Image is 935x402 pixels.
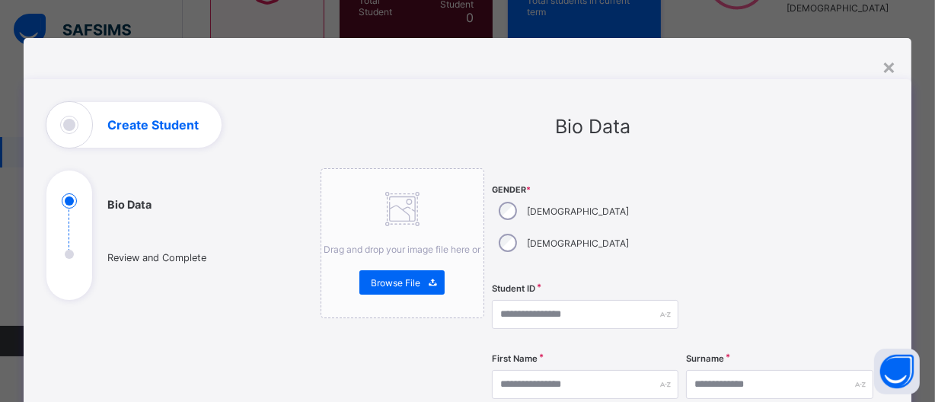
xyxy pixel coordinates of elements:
label: [DEMOGRAPHIC_DATA] [528,206,630,217]
span: Gender [492,185,679,195]
div: × [882,53,896,79]
label: [DEMOGRAPHIC_DATA] [528,238,630,249]
button: Open asap [874,349,920,394]
div: Drag and drop your image file here orBrowse File [321,168,484,318]
span: Drag and drop your image file here or [324,244,480,255]
span: Browse File [371,277,420,289]
label: First Name [492,353,538,364]
label: Student ID [492,283,535,294]
label: Surname [686,353,724,364]
span: Bio Data [556,115,631,138]
h1: Create Student [107,119,199,131]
